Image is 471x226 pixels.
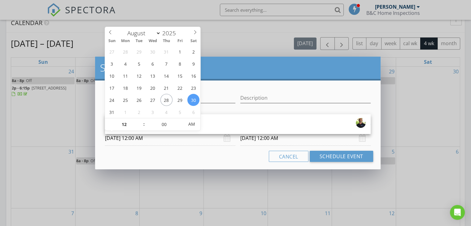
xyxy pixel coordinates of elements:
span: July 27, 2025 [106,46,118,58]
span: August 7, 2025 [160,58,172,70]
span: Tue [132,39,146,43]
span: August 19, 2025 [133,82,145,94]
h2: Schedule Event [100,62,376,74]
span: September 4, 2025 [160,106,172,118]
span: August 17, 2025 [106,82,118,94]
span: August 13, 2025 [147,70,159,82]
span: Mon [119,39,132,43]
span: August 24, 2025 [106,94,118,106]
input: Year [161,29,181,37]
span: September 2, 2025 [133,106,145,118]
span: Sat [187,39,200,43]
span: August 12, 2025 [133,70,145,82]
span: August 25, 2025 [120,94,132,106]
button: Schedule Event [310,151,373,162]
input: Select date [240,131,371,146]
span: August 2, 2025 [187,46,199,58]
span: August 4, 2025 [120,58,132,70]
span: August 21, 2025 [160,82,172,94]
span: August 26, 2025 [133,94,145,106]
input: Select date [105,131,235,146]
span: August 23, 2025 [187,82,199,94]
span: : [143,118,145,130]
span: August 9, 2025 [187,58,199,70]
span: August 20, 2025 [147,82,159,94]
span: July 28, 2025 [120,46,132,58]
span: July 30, 2025 [147,46,159,58]
span: August 30, 2025 [187,94,199,106]
span: August 8, 2025 [174,58,186,70]
span: August 10, 2025 [106,70,118,82]
span: August 28, 2025 [160,94,172,106]
span: August 29, 2025 [174,94,186,106]
span: August 15, 2025 [174,70,186,82]
span: Click to toggle [183,118,200,130]
span: Wed [146,39,159,43]
span: August 5, 2025 [133,58,145,70]
span: Sun [105,39,119,43]
span: July 31, 2025 [160,46,172,58]
span: September 5, 2025 [174,106,186,118]
button: Cancel [269,151,308,162]
span: Thu [159,39,173,43]
span: July 29, 2025 [133,46,145,58]
span: September 1, 2025 [120,106,132,118]
span: Fri [173,39,187,43]
span: September 3, 2025 [147,106,159,118]
span: August 11, 2025 [120,70,132,82]
span: August 16, 2025 [187,70,199,82]
span: August 14, 2025 [160,70,172,82]
span: August 18, 2025 [120,82,132,94]
span: August 6, 2025 [147,58,159,70]
span: August 31, 2025 [106,106,118,118]
span: August 22, 2025 [174,82,186,94]
span: September 6, 2025 [187,106,199,118]
div: Open Intercom Messenger [450,205,465,220]
span: August 3, 2025 [106,58,118,70]
img: headshot.jpg [356,118,366,128]
span: August 27, 2025 [147,94,159,106]
span: August 1, 2025 [174,46,186,58]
